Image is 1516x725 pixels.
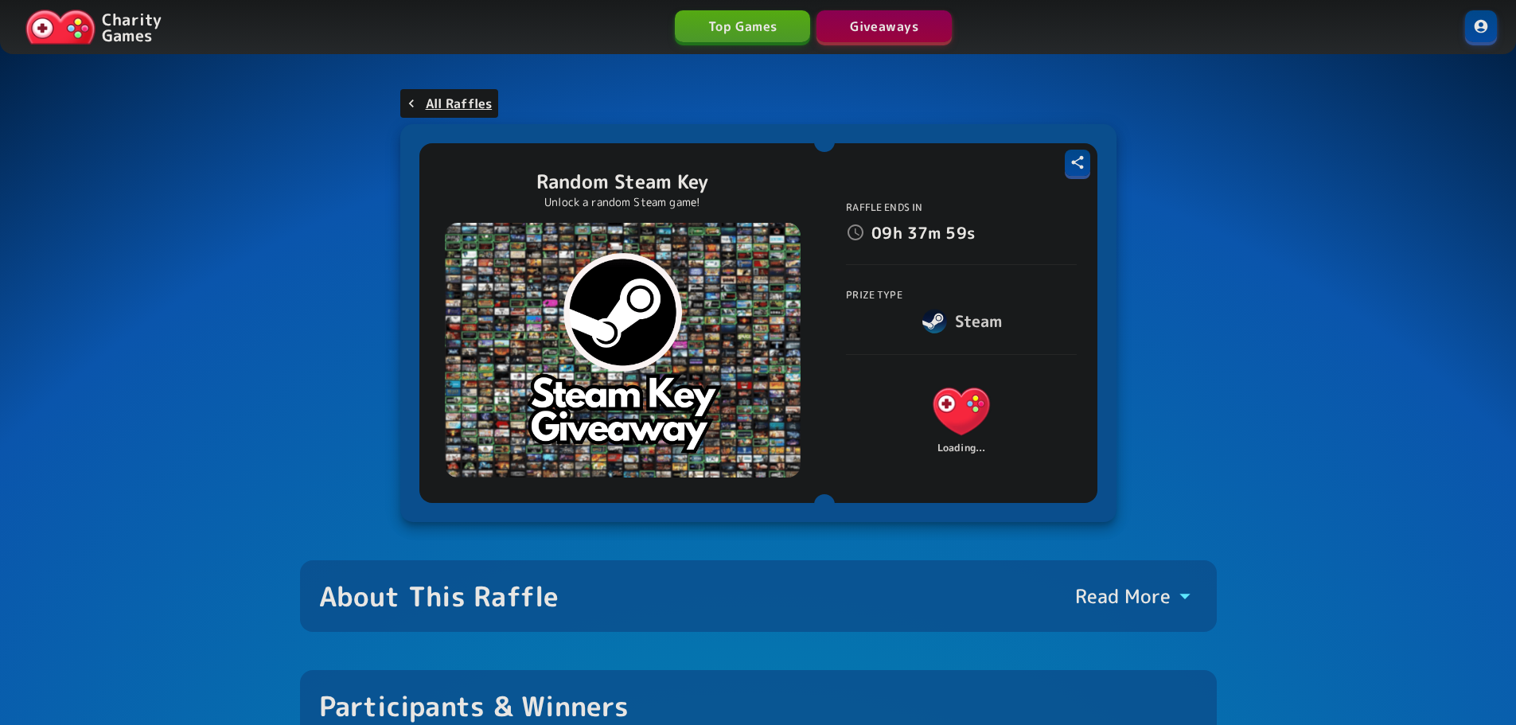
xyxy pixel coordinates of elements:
p: Unlock a random Steam game! [536,194,708,210]
a: Charity Games [19,6,168,48]
p: Random Steam Key [536,169,708,194]
img: Charity.Games [25,10,95,45]
a: Giveaways [816,10,952,42]
a: All Raffles [400,89,499,118]
span: Raffle Ends In [846,201,922,214]
img: Charity.Games [926,376,996,446]
div: About This Raffle [319,579,559,613]
button: About This RaffleRead More [300,560,1217,632]
a: Top Games [675,10,810,42]
span: Prize Type [846,288,902,302]
img: Random Steam Key [445,223,801,477]
p: Read More [1075,583,1171,609]
p: All Raffles [426,94,493,113]
h6: Steam [955,308,1003,333]
p: Charity Games [102,11,162,43]
p: 09h 37m 59s [871,220,975,245]
div: Participants & Winners [319,689,629,723]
